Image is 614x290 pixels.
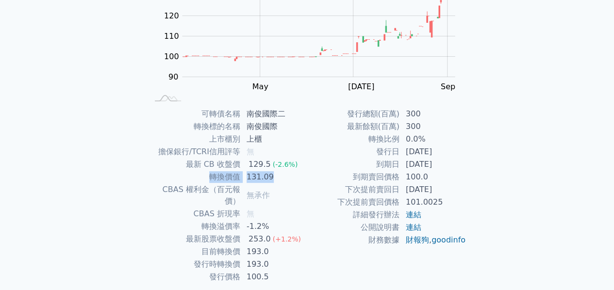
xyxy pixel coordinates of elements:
td: 101.0025 [400,196,466,209]
td: 0.0% [400,133,466,145]
td: 轉換比例 [307,133,400,145]
td: 發行總額(百萬) [307,108,400,120]
a: goodinfo [431,235,465,244]
tspan: 110 [164,32,179,41]
td: 300 [400,108,466,120]
td: 131.09 [241,171,307,183]
td: CBAS 折現率 [148,208,241,220]
iframe: Chat Widget [565,243,614,290]
td: 最新餘額(百萬) [307,120,400,133]
td: CBAS 權利金（百元報價） [148,183,241,208]
td: 最新股票收盤價 [148,233,241,245]
td: 可轉債名稱 [148,108,241,120]
td: 上市櫃別 [148,133,241,145]
td: 財務數據 [307,234,400,246]
td: 擔保銀行/TCRI信用評等 [148,145,241,158]
span: 無承作 [247,191,270,200]
td: 詳細發行辦法 [307,209,400,221]
td: 下次提前賣回價格 [307,196,400,209]
td: 193.0 [241,258,307,271]
td: 下次提前賣回日 [307,183,400,196]
td: 轉換溢價率 [148,220,241,233]
td: 南俊國際二 [241,108,307,120]
td: 轉換標的名稱 [148,120,241,133]
tspan: [DATE] [348,82,374,91]
td: 193.0 [241,245,307,258]
td: , [400,234,466,246]
tspan: May [252,82,268,91]
tspan: Sep [441,82,455,91]
td: 300 [400,120,466,133]
td: 轉換價值 [148,171,241,183]
td: 發行時轉換價 [148,258,241,271]
td: [DATE] [400,183,466,196]
td: -1.2% [241,220,307,233]
td: 100.5 [241,271,307,283]
span: 無 [247,147,254,156]
td: 到期賣回價格 [307,171,400,183]
tspan: 90 [168,72,178,81]
td: 發行日 [307,145,400,158]
td: 上櫃 [241,133,307,145]
a: 連結 [406,210,421,219]
td: 南俊國際 [241,120,307,133]
tspan: 100 [164,52,179,61]
tspan: 120 [164,11,179,20]
span: 無 [247,209,254,218]
td: 目前轉換價 [148,245,241,258]
span: (-2.6%) [273,161,298,168]
td: 公開說明書 [307,221,400,234]
td: 發行價格 [148,271,241,283]
div: 253.0 [247,233,273,245]
td: 最新 CB 收盤價 [148,158,241,171]
div: 129.5 [247,159,273,170]
td: 100.0 [400,171,466,183]
td: [DATE] [400,145,466,158]
td: 到期日 [307,158,400,171]
a: 連結 [406,223,421,232]
td: [DATE] [400,158,466,171]
span: (+1.2%) [273,235,301,243]
div: 聊天小工具 [565,243,614,290]
a: 財報狗 [406,235,429,244]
